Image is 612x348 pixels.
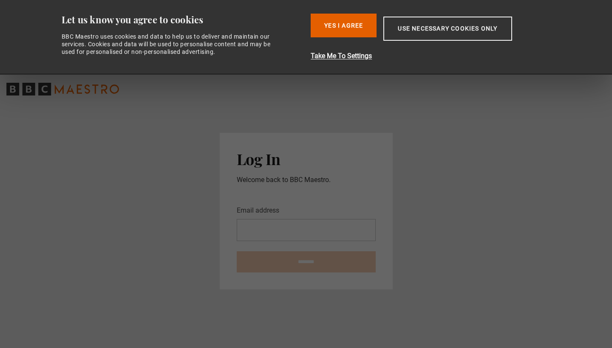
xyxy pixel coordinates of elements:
label: Email address [237,205,279,216]
h2: Log In [237,150,376,168]
button: Yes I Agree [311,14,377,37]
p: Welcome back to BBC Maestro. [237,175,376,185]
div: Let us know you agree to cookies [62,14,304,26]
button: Use necessary cookies only [383,17,512,41]
svg: BBC Maestro [6,83,119,95]
div: BBC Maestro uses cookies and data to help us to deliver and maintain our services. Cookies and da... [62,33,280,56]
button: Take Me To Settings [311,51,557,61]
